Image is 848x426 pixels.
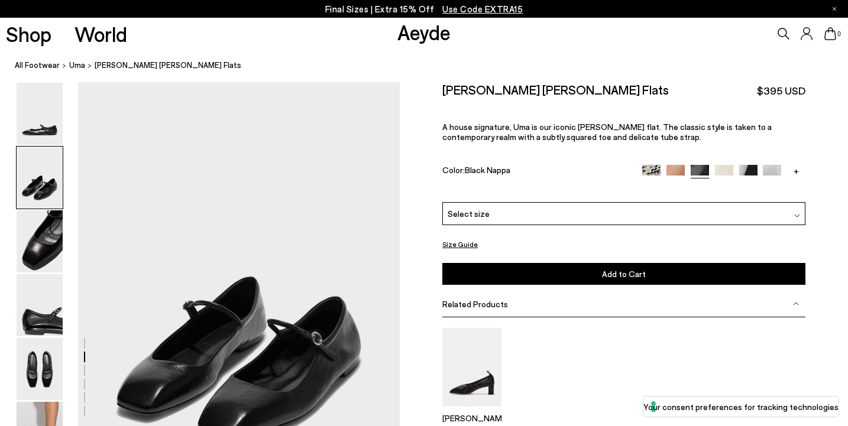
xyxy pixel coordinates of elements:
[442,237,478,252] button: Size Guide
[442,82,669,97] h2: [PERSON_NAME] [PERSON_NAME] Flats
[442,328,501,407] img: Narissa Ruched Pumps
[757,83,805,98] span: $395 USD
[442,413,501,423] p: [PERSON_NAME]
[17,147,63,209] img: Uma Mary-Jane Flats - Image 2
[787,165,805,175] a: +
[17,338,63,400] img: Uma Mary-Jane Flats - Image 5
[643,401,839,413] label: Your consent preferences for tracking technologies
[69,59,85,71] a: Uma
[793,301,799,307] img: svg%3E
[75,24,127,44] a: World
[397,19,451,44] a: Aeyde
[17,274,63,336] img: Uma Mary-Jane Flats - Image 4
[643,396,839,417] button: Your consent preferences for tracking technologies
[442,263,805,285] button: Add to Cart
[17,83,63,145] img: Uma Mary-Jane Flats - Image 1
[95,59,241,71] span: [PERSON_NAME] [PERSON_NAME] Flats
[448,207,490,220] span: Select size
[794,213,800,219] img: svg%3E
[17,210,63,272] img: Uma Mary-Jane Flats - Image 3
[6,24,51,44] a: Shop
[442,4,523,14] span: Navigate to /collections/ss25-final-sizes
[836,31,842,37] span: 0
[602,269,646,279] span: Add to Cart
[15,59,60,71] a: All Footwear
[465,165,510,175] span: Black Nappa
[442,122,805,142] p: A house signature, Uma is our iconic [PERSON_NAME] flat. The classic style is taken to a contempo...
[442,299,508,309] span: Related Products
[442,398,501,423] a: Narissa Ruched Pumps [PERSON_NAME]
[69,60,85,70] span: Uma
[824,27,836,40] a: 0
[15,50,848,82] nav: breadcrumb
[325,2,523,17] p: Final Sizes | Extra 15% Off
[442,165,630,178] div: Color:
